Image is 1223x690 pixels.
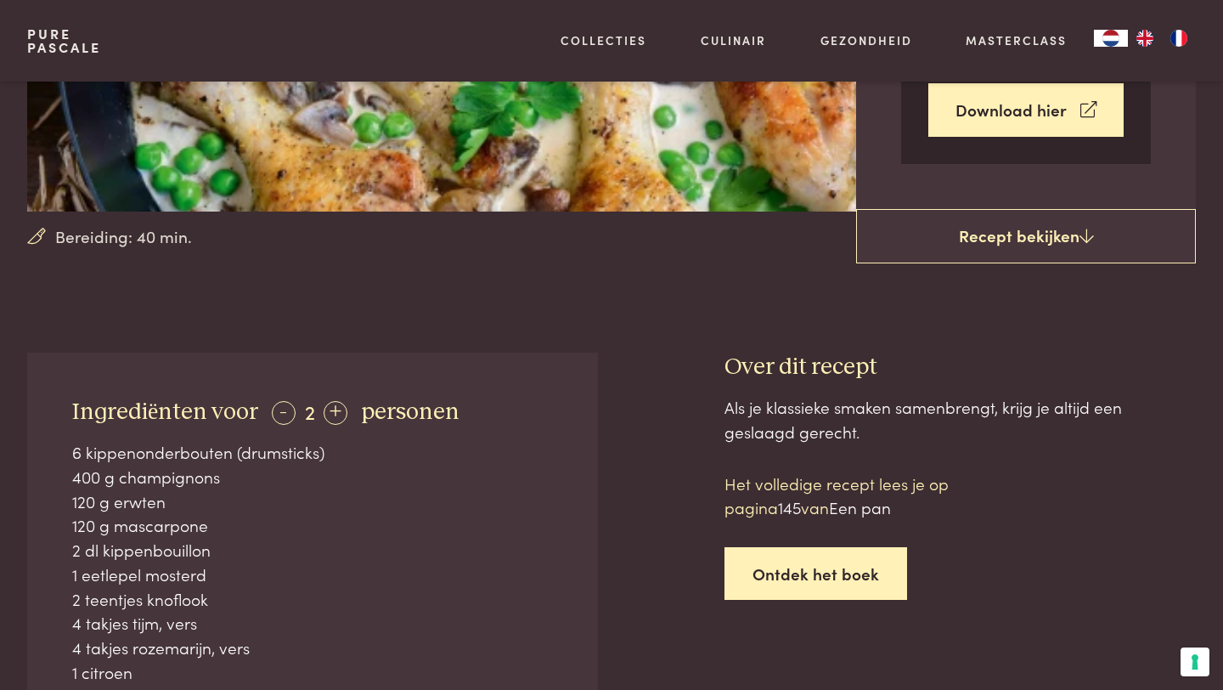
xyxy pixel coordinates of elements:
ul: Language list [1128,30,1196,47]
a: Collecties [561,31,646,49]
button: Uw voorkeuren voor toestemming voor trackingtechnologieën [1181,648,1209,676]
a: EN [1128,30,1162,47]
div: Als je klassieke smaken samenbrengt, krijg je altijd een geslaagd gerecht. [724,395,1196,444]
div: 1 citroen [72,660,553,685]
div: + [324,401,347,425]
a: Ontdek het boek [724,547,907,601]
a: FR [1162,30,1196,47]
aside: Language selected: Nederlands [1094,30,1196,47]
span: Ingrediënten voor [72,400,258,424]
div: Language [1094,30,1128,47]
div: 120 g erwten [72,489,553,514]
a: Download hier [928,83,1124,137]
div: 4 takjes tijm, vers [72,611,553,636]
span: 145 [778,495,801,518]
p: Het volledige recept lees je op pagina van [724,472,1013,520]
a: NL [1094,30,1128,47]
div: - [272,401,296,425]
span: Bereiding: 40 min. [55,224,192,249]
h3: Over dit recept [724,353,1196,382]
a: Recept bekijken [856,209,1196,263]
a: Culinair [701,31,766,49]
div: 4 takjes rozemarijn, vers [72,636,553,660]
div: 120 g mascarpone [72,513,553,538]
div: 6 kippenonderbouten (drumsticks) [72,440,553,465]
div: 2 dl kippenbouillon [72,538,553,563]
a: PurePascale [27,27,101,54]
span: 2 [305,397,315,425]
a: Gezondheid [820,31,912,49]
span: Een pan [829,495,891,518]
span: personen [361,400,459,424]
div: 2 teentjes knoflook [72,587,553,612]
div: 400 g champignons [72,465,553,489]
a: Masterclass [966,31,1067,49]
div: 1 eetlepel mosterd [72,563,553,587]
